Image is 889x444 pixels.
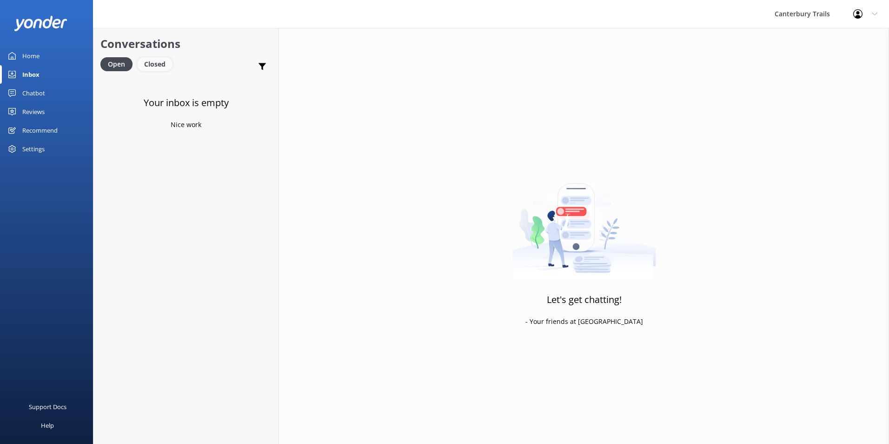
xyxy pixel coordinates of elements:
[137,57,172,71] div: Closed
[14,16,67,31] img: yonder-white-logo.png
[22,47,40,65] div: Home
[41,416,54,435] div: Help
[22,65,40,84] div: Inbox
[137,59,177,69] a: Closed
[547,292,622,307] h3: Let's get chatting!
[512,164,656,280] img: artwork of a man stealing a conversation from at giant smartphone
[100,57,133,71] div: Open
[22,121,58,140] div: Recommend
[171,120,201,130] p: Nice work
[100,59,137,69] a: Open
[100,35,272,53] h2: Conversations
[22,102,45,121] div: Reviews
[29,397,66,416] div: Support Docs
[144,95,229,110] h3: Your inbox is empty
[22,140,45,158] div: Settings
[525,316,643,327] p: - Your friends at [GEOGRAPHIC_DATA]
[22,84,45,102] div: Chatbot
